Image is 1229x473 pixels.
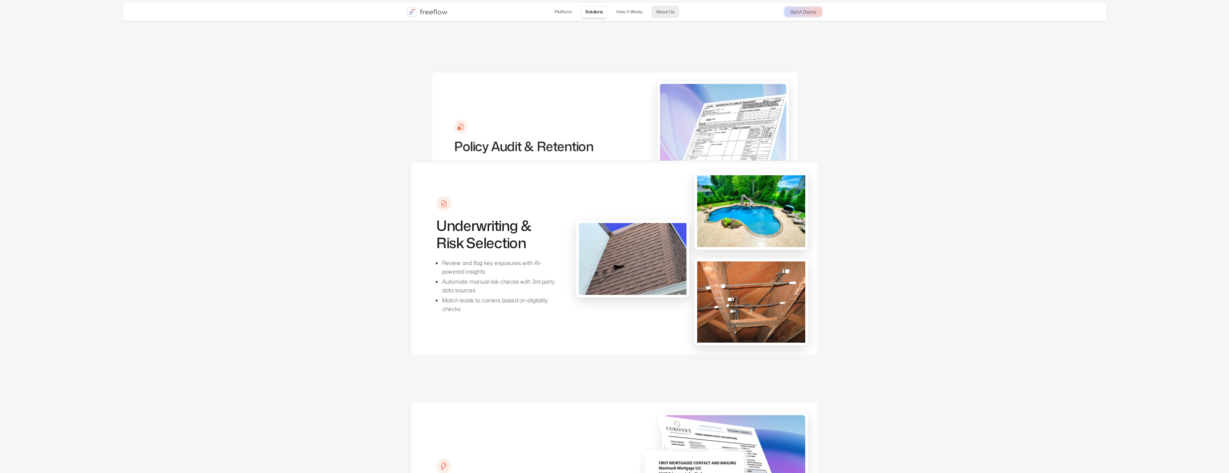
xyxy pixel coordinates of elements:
a: About Us [651,6,679,18]
p: Automate manual risk checks with 3rd party data sources [442,277,561,295]
a: Platform [550,6,576,18]
a: home [407,7,447,17]
a: How It Works [612,6,647,18]
a: Get A Demo [784,7,822,17]
p: Review and flag key exposures with AI-powered insights [442,259,561,276]
h3: Underwriting & Risk Selection [436,217,561,251]
h3: Policy Audit & Retention [454,139,593,154]
a: Solutions [581,6,608,18]
p: Match leads to carriers based on eligibility checks [442,296,561,313]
